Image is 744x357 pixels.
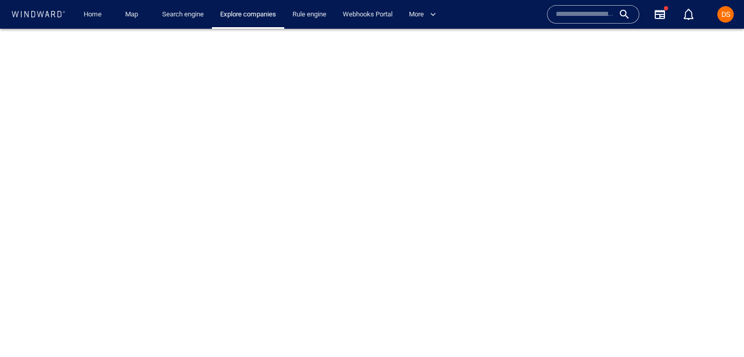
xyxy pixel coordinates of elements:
[700,311,736,349] iframe: Chat
[715,4,736,25] button: DS
[339,6,397,24] a: Webhooks Portal
[405,6,445,24] button: More
[80,6,106,24] a: Home
[721,10,730,18] span: DS
[121,6,146,24] a: Map
[216,6,280,24] a: Explore companies
[76,6,109,24] button: Home
[409,9,436,21] span: More
[158,6,208,24] a: Search engine
[682,8,695,21] div: Notification center
[117,6,150,24] button: Map
[288,6,330,24] a: Rule engine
